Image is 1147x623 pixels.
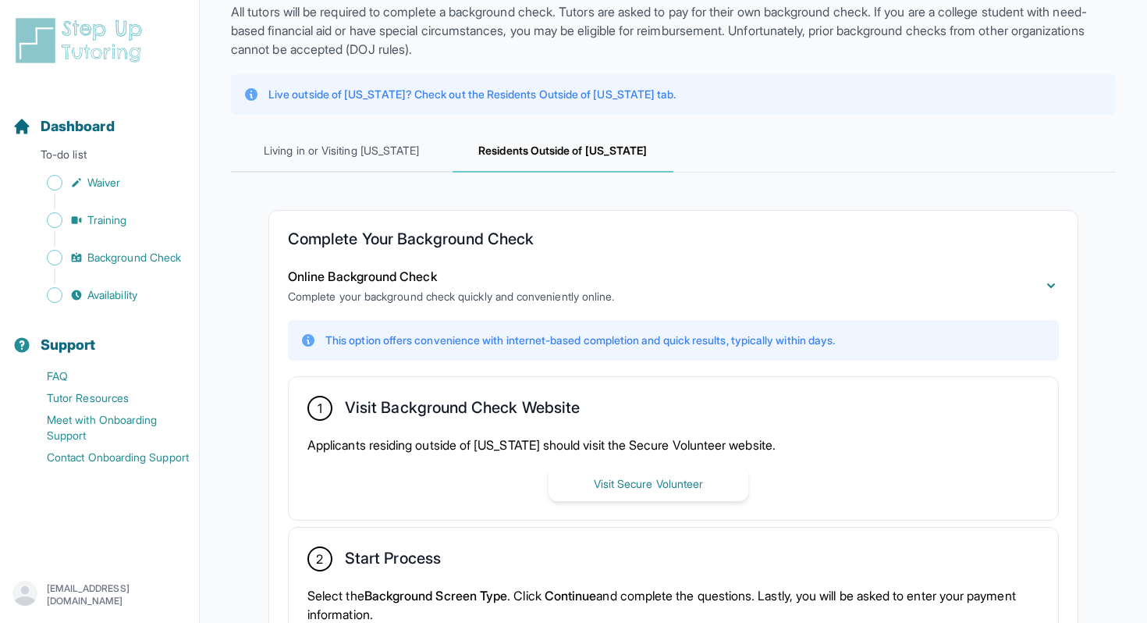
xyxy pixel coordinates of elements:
[41,334,96,356] span: Support
[87,175,120,190] span: Waiver
[47,582,186,607] p: [EMAIL_ADDRESS][DOMAIN_NAME]
[12,387,199,409] a: Tutor Resources
[345,549,441,574] h2: Start Process
[12,284,199,306] a: Availability
[345,398,580,423] h2: Visit Background Check Website
[12,16,151,66] img: logo
[87,250,181,265] span: Background Check
[87,287,137,303] span: Availability
[6,91,193,144] button: Dashboard
[12,409,199,447] a: Meet with Onboarding Support
[453,130,674,173] span: Residents Outside of [US_STATE]
[12,172,199,194] a: Waiver
[307,436,1039,454] p: Applicants residing outside of [US_STATE] should visit the Secure Volunteer website.
[364,588,508,603] span: Background Screen Type
[288,267,1059,304] button: Online Background CheckComplete your background check quickly and conveniently online.
[12,447,199,468] a: Contact Onboarding Support
[87,212,127,228] span: Training
[545,588,597,603] span: Continue
[549,475,748,491] a: Visit Secure Volunteer
[288,269,437,284] span: Online Background Check
[288,230,1059,255] h2: Complete Your Background Check
[12,581,186,609] button: [EMAIL_ADDRESS][DOMAIN_NAME]
[268,87,676,102] p: Live outside of [US_STATE]? Check out the Residents Outside of [US_STATE] tab.
[12,116,115,137] a: Dashboard
[6,147,193,169] p: To-do list
[318,399,322,418] span: 1
[288,289,614,304] p: Complete your background check quickly and conveniently online.
[316,550,323,568] span: 2
[325,333,835,348] p: This option offers convenience with internet-based completion and quick results, typically within...
[12,365,199,387] a: FAQ
[12,209,199,231] a: Training
[231,130,1116,173] nav: Tabs
[231,2,1116,59] p: All tutors will be required to complete a background check. Tutors are asked to pay for their own...
[231,130,453,173] span: Living in or Visiting [US_STATE]
[6,309,193,362] button: Support
[12,247,199,269] a: Background Check
[549,467,748,501] button: Visit Secure Volunteer
[41,116,115,137] span: Dashboard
